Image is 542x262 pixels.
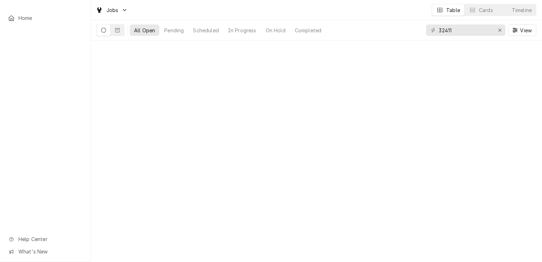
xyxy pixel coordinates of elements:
[4,12,86,24] a: Home
[18,248,82,255] span: What's New
[479,6,493,14] div: Cards
[228,27,256,34] div: In Progress
[134,27,155,34] div: All Open
[446,6,460,14] div: Table
[106,6,118,14] span: Jobs
[508,24,536,36] button: View
[18,235,82,243] span: Help Center
[193,27,219,34] div: Scheduled
[512,6,532,14] div: Timeline
[295,27,321,34] div: Completed
[494,24,505,36] button: Erase input
[4,233,86,245] a: Go to Help Center
[266,27,286,34] div: On Hold
[4,246,86,257] a: Go to What's New
[519,27,533,34] span: View
[18,14,83,22] span: Home
[164,27,184,34] div: Pending
[93,4,131,16] a: Go to Jobs
[439,24,492,36] input: Keyword search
